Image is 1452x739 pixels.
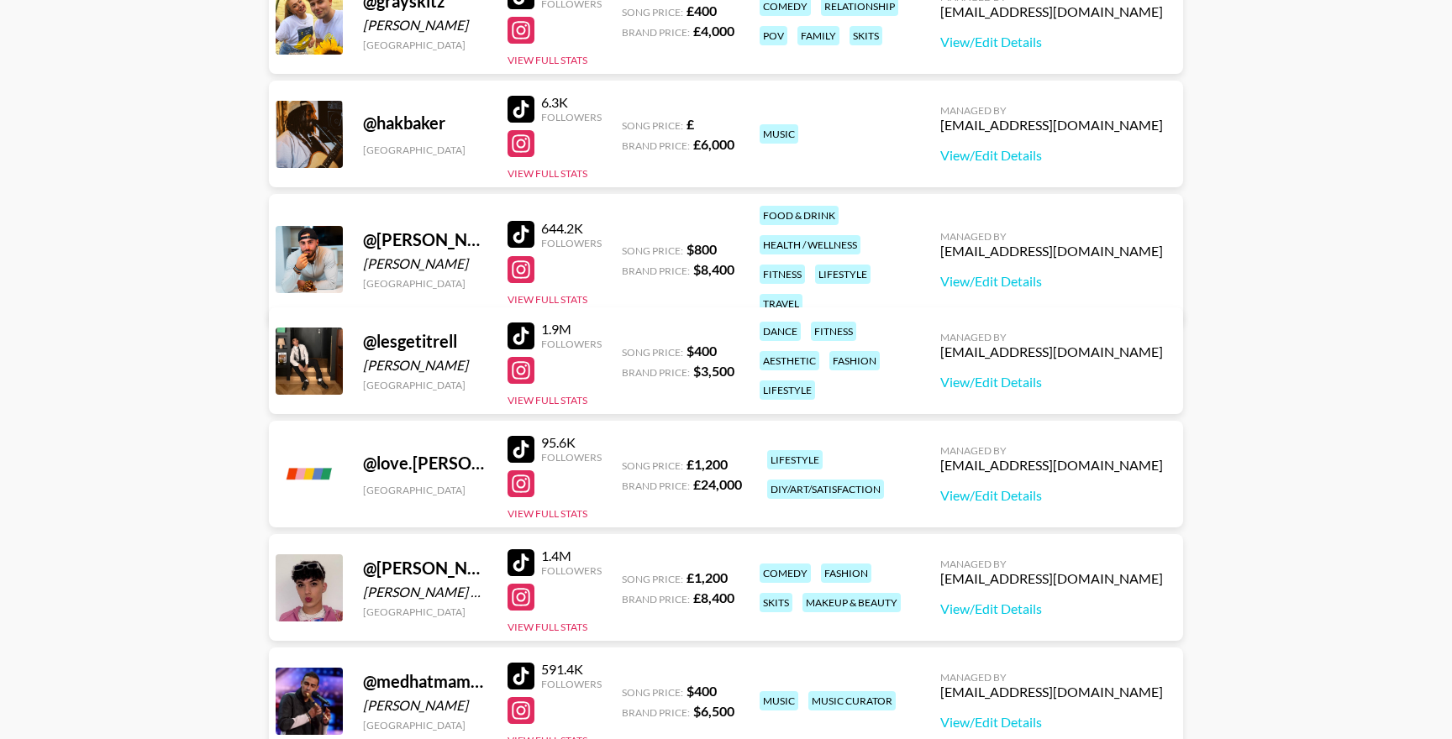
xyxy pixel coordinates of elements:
[687,343,717,359] strong: $ 400
[815,265,871,284] div: lifestyle
[363,584,487,600] div: [PERSON_NAME] Gillingwater
[541,321,602,338] div: 1.9M
[687,116,694,132] strong: £
[363,39,487,51] div: [GEOGRAPHIC_DATA]
[693,590,734,605] strong: £ 8,400
[622,480,690,492] span: Brand Price:
[940,343,1163,360] div: [EMAIL_ADDRESS][DOMAIN_NAME]
[541,434,602,451] div: 95.6K
[940,558,1163,570] div: Managed By
[622,346,683,359] span: Song Price:
[541,678,602,690] div: Followers
[363,277,487,290] div: [GEOGRAPHIC_DATA]
[687,3,717,18] strong: £ 400
[541,564,602,577] div: Followers
[622,706,690,719] span: Brand Price:
[363,558,487,579] div: @ [PERSON_NAME].matosg
[760,26,787,45] div: pov
[829,351,880,370] div: fashion
[622,26,690,39] span: Brand Price:
[940,104,1163,117] div: Managed By
[760,124,798,144] div: music
[797,26,839,45] div: family
[363,17,487,34] div: [PERSON_NAME]
[363,605,487,618] div: [GEOGRAPHIC_DATA]
[808,691,896,710] div: music curator
[687,241,717,257] strong: $ 800
[541,94,602,111] div: 6.3K
[508,621,587,633] button: View Full Stats
[622,593,690,605] span: Brand Price:
[940,714,1163,731] a: View/Edit Details
[363,255,487,272] div: [PERSON_NAME]
[363,671,487,692] div: @ medhatmamdouhh
[940,487,1163,504] a: View/Edit Details
[363,113,487,134] div: @ hakbaker
[940,34,1163,50] a: View/Edit Details
[760,206,839,225] div: food & drink
[363,357,487,374] div: [PERSON_NAME]
[693,703,734,719] strong: $ 6,500
[693,136,734,152] strong: £ 6,000
[811,322,856,341] div: fitness
[508,54,587,66] button: View Full Stats
[940,117,1163,134] div: [EMAIL_ADDRESS][DOMAIN_NAME]
[622,6,683,18] span: Song Price:
[622,139,690,152] span: Brand Price:
[821,563,871,583] div: fashion
[760,351,819,370] div: aesthetic
[940,570,1163,587] div: [EMAIL_ADDRESS][DOMAIN_NAME]
[622,244,683,257] span: Song Price:
[363,229,487,250] div: @ [PERSON_NAME]
[940,444,1163,457] div: Managed By
[622,573,683,585] span: Song Price:
[363,379,487,391] div: [GEOGRAPHIC_DATA]
[541,237,602,249] div: Followers
[760,593,792,612] div: skits
[760,322,801,341] div: dance
[622,366,690,379] span: Brand Price:
[687,456,728,472] strong: £ 1,200
[767,480,884,499] div: diy/art/satisfaction
[363,453,487,474] div: @ love.[PERSON_NAME]
[363,719,487,731] div: [GEOGRAPHIC_DATA]
[541,451,602,464] div: Followers
[541,548,602,564] div: 1.4M
[363,144,487,156] div: [GEOGRAPHIC_DATA]
[508,293,587,306] button: View Full Stats
[760,563,811,583] div: comedy
[687,683,717,699] strong: $ 400
[541,111,602,123] div: Followers
[760,380,815,400] div: lifestyle
[541,220,602,237] div: 644.2K
[541,661,602,678] div: 591.4K
[693,261,734,277] strong: $ 8,400
[802,593,901,612] div: makeup & beauty
[940,3,1163,20] div: [EMAIL_ADDRESS][DOMAIN_NAME]
[940,457,1163,474] div: [EMAIL_ADDRESS][DOMAIN_NAME]
[541,338,602,350] div: Followers
[940,374,1163,390] a: View/Edit Details
[940,273,1163,290] a: View/Edit Details
[508,167,587,180] button: View Full Stats
[622,686,683,699] span: Song Price:
[940,671,1163,684] div: Managed By
[940,331,1163,343] div: Managed By
[940,230,1163,243] div: Managed By
[363,484,487,496] div: [GEOGRAPHIC_DATA]
[940,600,1163,617] a: View/Edit Details
[850,26,882,45] div: skits
[687,569,728,585] strong: £ 1,200
[363,331,487,352] div: @ lesgetitrell
[622,459,683,472] span: Song Price:
[693,363,734,379] strong: $ 3,500
[760,294,802,313] div: travel
[760,691,798,710] div: music
[693,476,742,492] strong: £ 24,000
[693,23,734,39] strong: £ 4,000
[760,235,860,254] div: health / wellness
[363,697,487,714] div: [PERSON_NAME]
[940,684,1163,700] div: [EMAIL_ADDRESS][DOMAIN_NAME]
[622,265,690,277] span: Brand Price:
[622,119,683,132] span: Song Price:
